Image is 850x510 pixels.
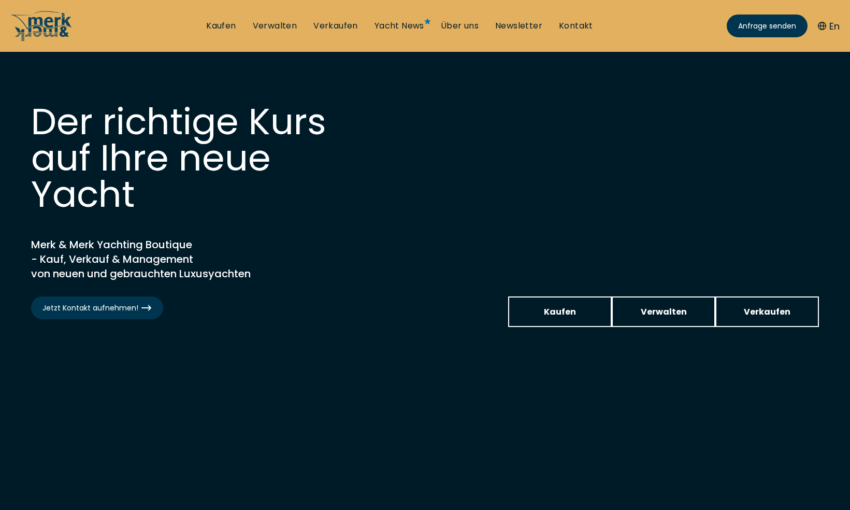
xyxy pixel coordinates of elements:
[253,20,297,32] a: Verwalten
[738,21,796,32] span: Anfrage senden
[508,296,612,327] a: Kaufen
[818,19,840,33] button: En
[31,104,342,212] h1: Der richtige Kurs auf Ihre neue Yacht
[441,20,479,32] a: Über uns
[544,305,576,318] span: Kaufen
[313,20,358,32] a: Verkaufen
[495,20,542,32] a: Newsletter
[727,15,808,37] a: Anfrage senden
[374,20,424,32] a: Yacht News
[559,20,593,32] a: Kontakt
[31,296,163,319] a: Jetzt Kontakt aufnehmen!
[31,237,290,281] h2: Merk & Merk Yachting Boutique - Kauf, Verkauf & Management von neuen und gebrauchten Luxusyachten
[206,20,236,32] a: Kaufen
[744,305,790,318] span: Verkaufen
[641,305,687,318] span: Verwalten
[42,303,152,314] span: Jetzt Kontakt aufnehmen!
[612,296,715,327] a: Verwalten
[715,296,819,327] a: Verkaufen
